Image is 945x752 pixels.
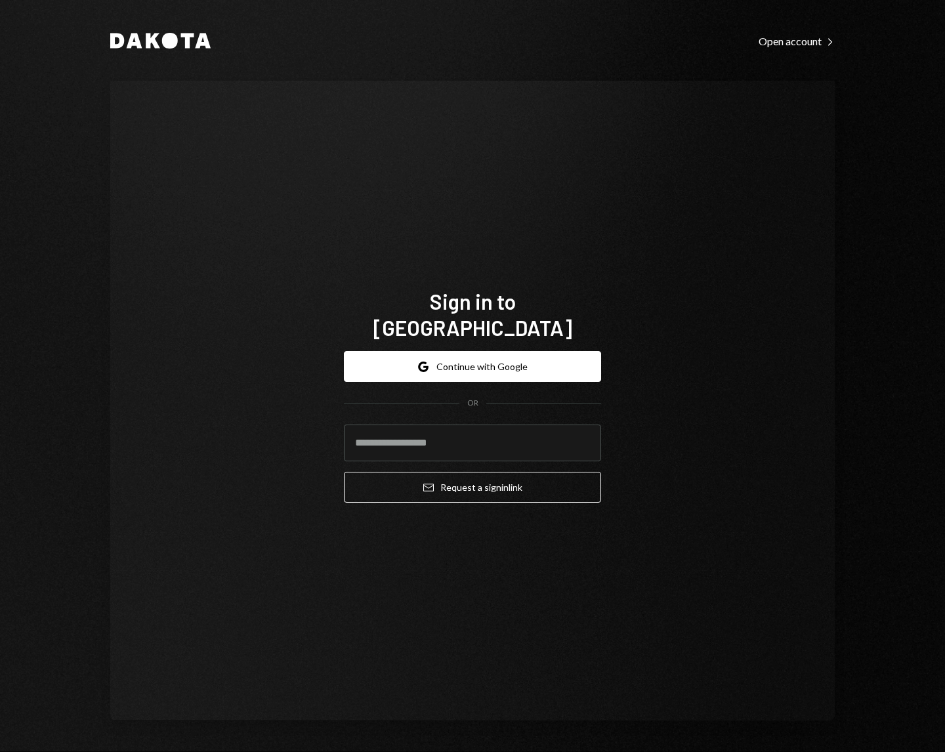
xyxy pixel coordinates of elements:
[467,398,478,409] div: OR
[759,33,835,48] a: Open account
[344,288,601,341] h1: Sign in to [GEOGRAPHIC_DATA]
[344,351,601,382] button: Continue with Google
[759,35,835,48] div: Open account
[344,472,601,503] button: Request a signinlink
